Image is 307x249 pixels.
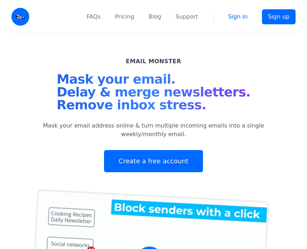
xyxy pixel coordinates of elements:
[11,8,29,26] img: Email Monster
[228,13,248,21] a: Sign in
[262,9,296,24] a: Sign up
[175,13,198,21] a: Support
[115,13,134,21] a: Pricing
[34,121,274,139] p: Mask your email address online & turn multiple incoming emails into a single weekly/monthly email.
[86,13,100,21] a: FAQs
[149,13,161,21] a: Blog
[126,57,181,66] h2: Email Monster
[104,150,203,172] a: Create a free account
[57,73,251,114] h1: Mask your email. Delay & merge newsletters. Remove inbox stress.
